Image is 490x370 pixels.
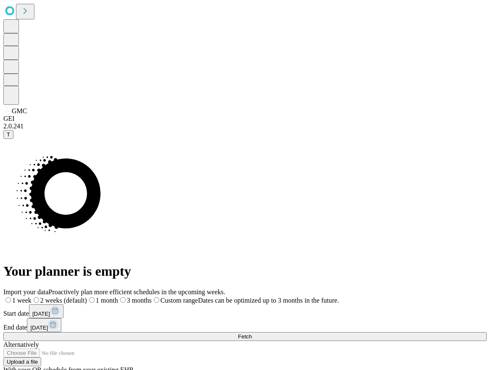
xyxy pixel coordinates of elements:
span: T [7,131,10,138]
input: 1 week [5,297,11,303]
span: Fetch [238,333,252,340]
h1: Your planner is empty [3,264,487,279]
span: 1 month [96,297,118,304]
input: Custom rangeDates can be optimized up to 3 months in the future. [154,297,159,303]
span: GMC [12,107,27,114]
span: Alternatively [3,341,39,348]
input: 3 months [120,297,126,303]
input: 2 weeks (default) [34,297,39,303]
span: Import your data [3,288,49,295]
span: Dates can be optimized up to 3 months in the future. [198,297,339,304]
input: 1 month [89,297,95,303]
span: [DATE] [32,311,50,317]
span: Proactively plan more efficient schedules in the upcoming weeks. [49,288,225,295]
span: Custom range [161,297,198,304]
div: GEI [3,115,487,122]
button: [DATE] [27,318,61,332]
span: 1 week [12,297,32,304]
div: End date [3,318,487,332]
span: 3 months [127,297,152,304]
span: [DATE] [30,325,48,331]
button: T [3,130,13,139]
div: 2.0.241 [3,122,487,130]
div: Start date [3,304,487,318]
button: Upload a file [3,357,41,366]
span: 2 weeks (default) [40,297,87,304]
button: [DATE] [29,304,63,318]
button: Fetch [3,332,487,341]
